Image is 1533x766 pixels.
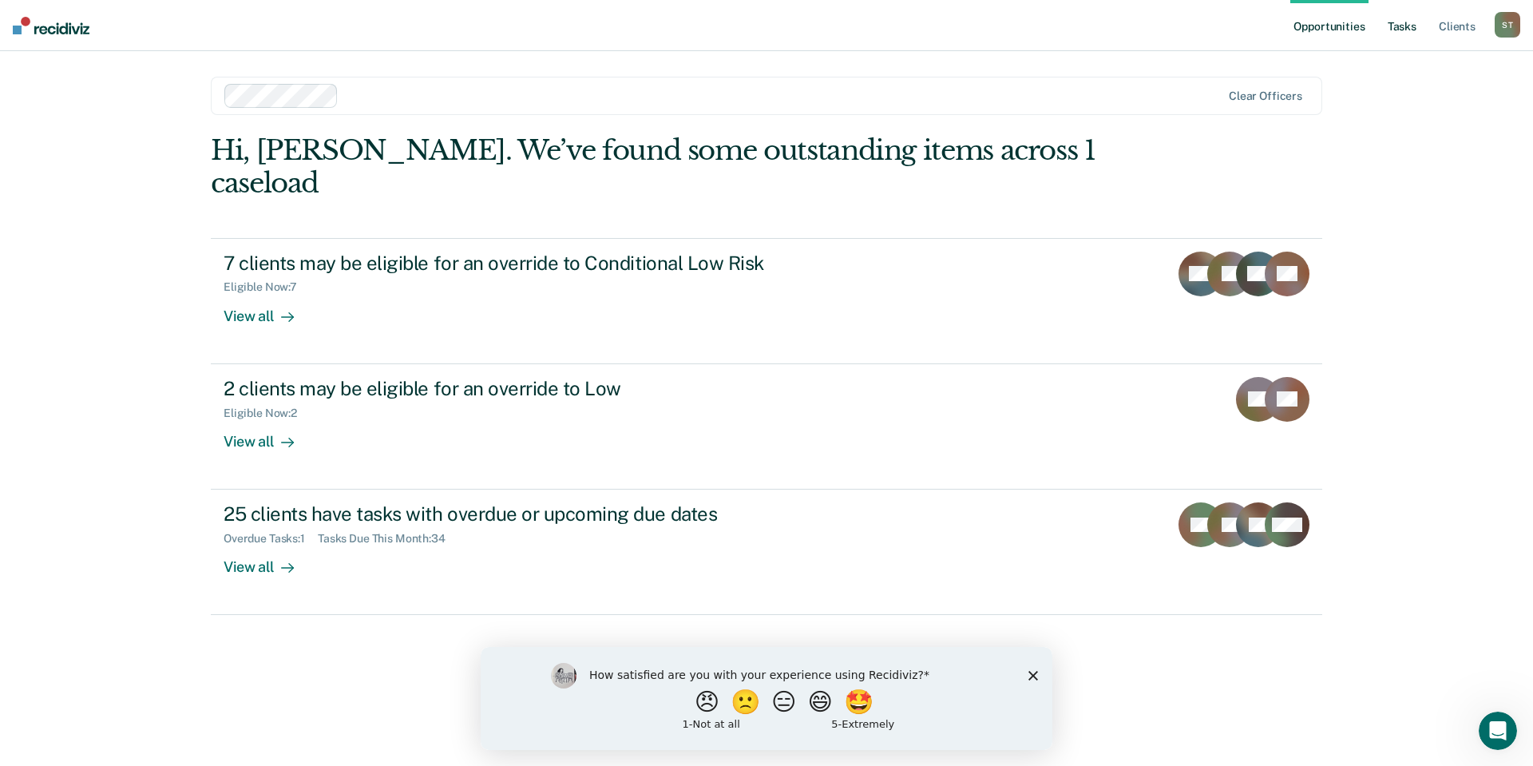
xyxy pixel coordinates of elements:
[211,238,1322,364] a: 7 clients may be eligible for an override to Conditional Low RiskEligible Now:7View all
[224,252,784,275] div: 7 clients may be eligible for an override to Conditional Low Risk
[224,532,318,546] div: Overdue Tasks : 1
[224,280,310,294] div: Eligible Now : 7
[211,490,1322,615] a: 25 clients have tasks with overdue or upcoming due datesOverdue Tasks:1Tasks Due This Month:34Vie...
[224,407,310,420] div: Eligible Now : 2
[1479,712,1517,750] iframe: Intercom live chat
[1495,12,1520,38] div: S T
[224,419,313,450] div: View all
[1229,89,1302,103] div: Clear officers
[224,546,313,577] div: View all
[224,502,784,526] div: 25 clients have tasks with overdue or upcoming due dates
[481,647,1052,750] iframe: Survey by Kim from Recidiviz
[224,294,313,325] div: View all
[211,134,1100,200] div: Hi, [PERSON_NAME]. We’ve found some outstanding items across 1 caseload
[211,364,1322,490] a: 2 clients may be eligible for an override to LowEligible Now:2View all
[224,377,784,400] div: 2 clients may be eligible for an override to Low
[318,532,458,546] div: Tasks Due This Month : 34
[1495,12,1520,38] button: ST
[13,17,89,34] img: Recidiviz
